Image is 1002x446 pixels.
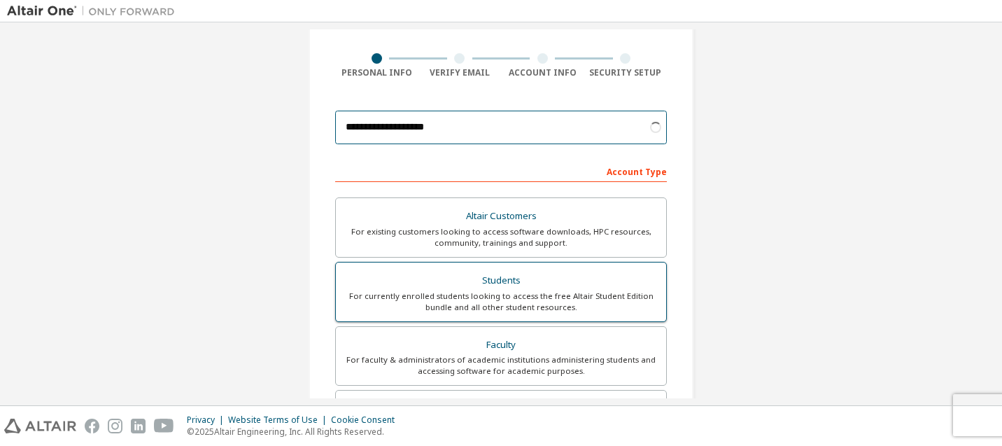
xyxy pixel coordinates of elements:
[344,271,658,291] div: Students
[344,335,658,355] div: Faculty
[418,67,502,78] div: Verify Email
[331,414,403,426] div: Cookie Consent
[228,414,331,426] div: Website Terms of Use
[344,354,658,377] div: For faculty & administrators of academic institutions administering students and accessing softwa...
[85,419,99,433] img: facebook.svg
[131,419,146,433] img: linkedin.svg
[344,226,658,249] div: For existing customers looking to access software downloads, HPC resources, community, trainings ...
[108,419,122,433] img: instagram.svg
[187,426,403,438] p: © 2025 Altair Engineering, Inc. All Rights Reserved.
[7,4,182,18] img: Altair One
[4,419,76,433] img: altair_logo.svg
[344,207,658,226] div: Altair Customers
[501,67,584,78] div: Account Info
[584,67,668,78] div: Security Setup
[154,419,174,433] img: youtube.svg
[187,414,228,426] div: Privacy
[335,67,418,78] div: Personal Info
[344,291,658,313] div: For currently enrolled students looking to access the free Altair Student Edition bundle and all ...
[335,160,667,182] div: Account Type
